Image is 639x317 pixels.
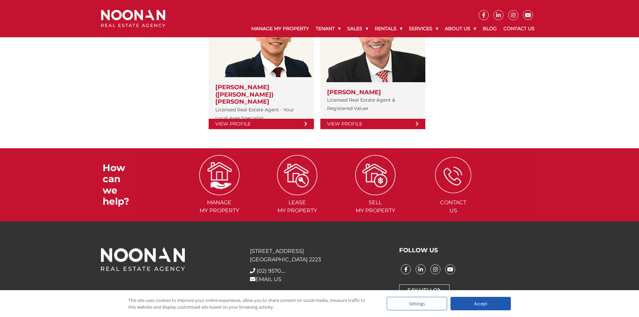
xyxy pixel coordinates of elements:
[320,119,425,129] a: View Profile
[327,96,419,113] p: Licensed Real Estate Agent & Registered Valuer
[327,89,419,96] h3: [PERSON_NAME]
[250,247,389,264] p: [STREET_ADDRESS] [GEOGRAPHIC_DATA] 2223
[257,268,285,274] span: (02) 9570....
[257,268,285,274] a: Click to reveal phone number
[215,84,307,106] h3: [PERSON_NAME] ([PERSON_NAME]) [PERSON_NAME]
[259,199,336,215] span: Lease my Property
[199,155,239,195] img: ICONS
[101,10,165,28] img: Noonan Real Estate Agency
[415,171,492,214] a: ICONS ContactUs
[248,20,312,37] a: Manage My Property
[415,199,492,215] span: Contact Us
[337,171,414,214] a: ICONS Sellmy Property
[441,20,479,37] a: About Us
[209,119,314,129] a: View Profile
[259,171,336,214] a: ICONS Leasemy Property
[387,297,447,310] div: Settings
[181,199,258,215] span: Manage my Property
[250,276,281,282] a: EMAIL US
[312,20,344,37] a: Tenant
[479,20,500,37] a: Blog
[215,106,307,122] p: Licensed Real Estate Agent - Your Local Area Specialist
[371,20,406,37] a: Rentals
[450,297,511,310] div: Accept
[277,155,317,195] img: ICONS
[337,199,414,215] span: Sell my Property
[181,171,258,214] a: ICONS Managemy Property
[500,20,538,37] a: Contact Us
[399,284,449,297] a: Say Hello
[399,247,538,254] h3: FOLLOW US
[435,157,471,193] img: ICONS
[128,297,373,310] div: This site uses cookies to improve your online experience, allow you to share content on social me...
[355,155,395,195] img: ICONS
[344,20,371,37] a: Sales
[103,162,136,207] h3: How can we help?
[406,20,441,37] a: Services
